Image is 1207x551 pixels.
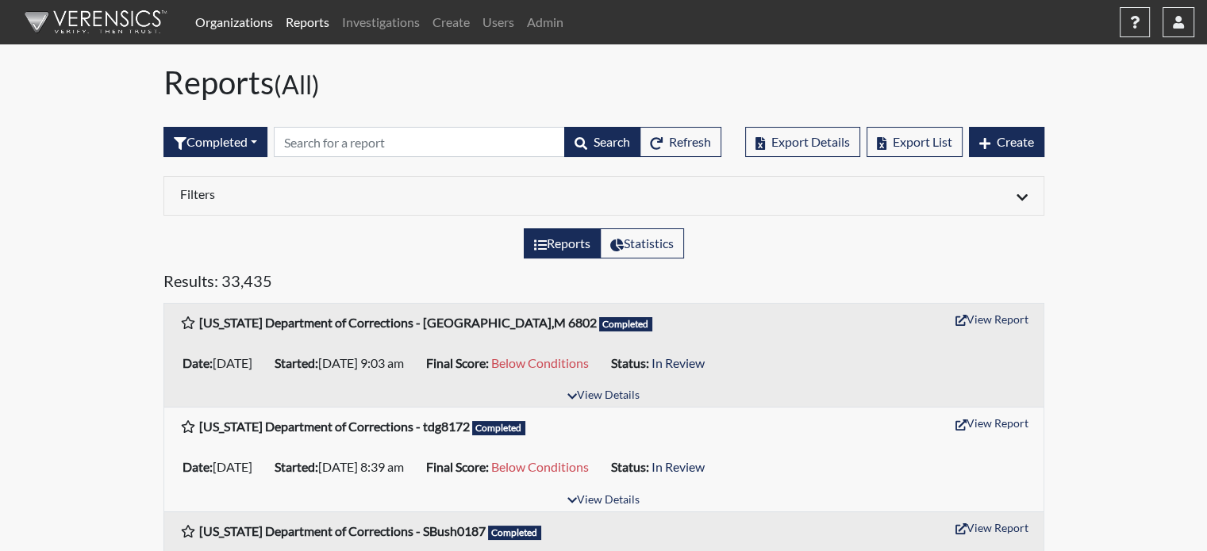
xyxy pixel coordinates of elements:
[268,350,420,376] li: [DATE] 9:03 am
[163,63,1044,101] h1: Reports
[163,127,267,157] div: Filter by interview status
[268,454,420,480] li: [DATE] 8:39 am
[176,454,268,480] li: [DATE]
[867,127,963,157] button: Export List
[611,355,649,370] b: Status:
[669,134,711,149] span: Refresh
[199,315,597,330] b: [US_STATE] Department of Corrections - [GEOGRAPHIC_DATA],M 6802
[969,127,1044,157] button: Create
[199,523,486,538] b: [US_STATE] Department of Corrections - SBush0187
[275,459,318,474] b: Started:
[275,355,318,370] b: Started:
[893,134,952,149] span: Export List
[274,127,565,157] input: Search by Registration ID, Interview Number, or Investigation Name.
[199,419,470,434] b: [US_STATE] Department of Corrections - tdg8172
[640,127,721,157] button: Refresh
[948,307,1036,331] button: View Report
[163,127,267,157] button: Completed
[426,355,489,370] b: Final Score:
[488,526,542,540] span: Completed
[652,355,705,370] span: In Review
[426,459,489,474] b: Final Score:
[948,411,1036,435] button: View Report
[183,355,213,370] b: Date:
[652,459,705,474] span: In Review
[491,459,589,474] span: Below Conditions
[176,350,268,376] li: [DATE]
[472,421,526,435] span: Completed
[599,317,653,331] span: Completed
[163,271,1044,297] h5: Results: 33,435
[560,385,647,407] button: View Details
[564,127,640,157] button: Search
[997,134,1034,149] span: Create
[611,459,649,474] b: Status:
[279,6,336,38] a: Reports
[771,134,850,149] span: Export Details
[180,186,592,201] h6: Filters
[476,6,521,38] a: Users
[336,6,426,38] a: Investigations
[274,69,320,100] small: (All)
[594,134,630,149] span: Search
[189,6,279,38] a: Organizations
[183,459,213,474] b: Date:
[600,228,684,258] label: View statistics about completed interviews
[491,355,589,370] span: Below Conditions
[745,127,860,157] button: Export Details
[524,228,601,258] label: View the list of reports
[426,6,476,38] a: Create
[168,186,1040,205] div: Click to expand/collapse filters
[560,490,647,511] button: View Details
[521,6,570,38] a: Admin
[948,515,1036,540] button: View Report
